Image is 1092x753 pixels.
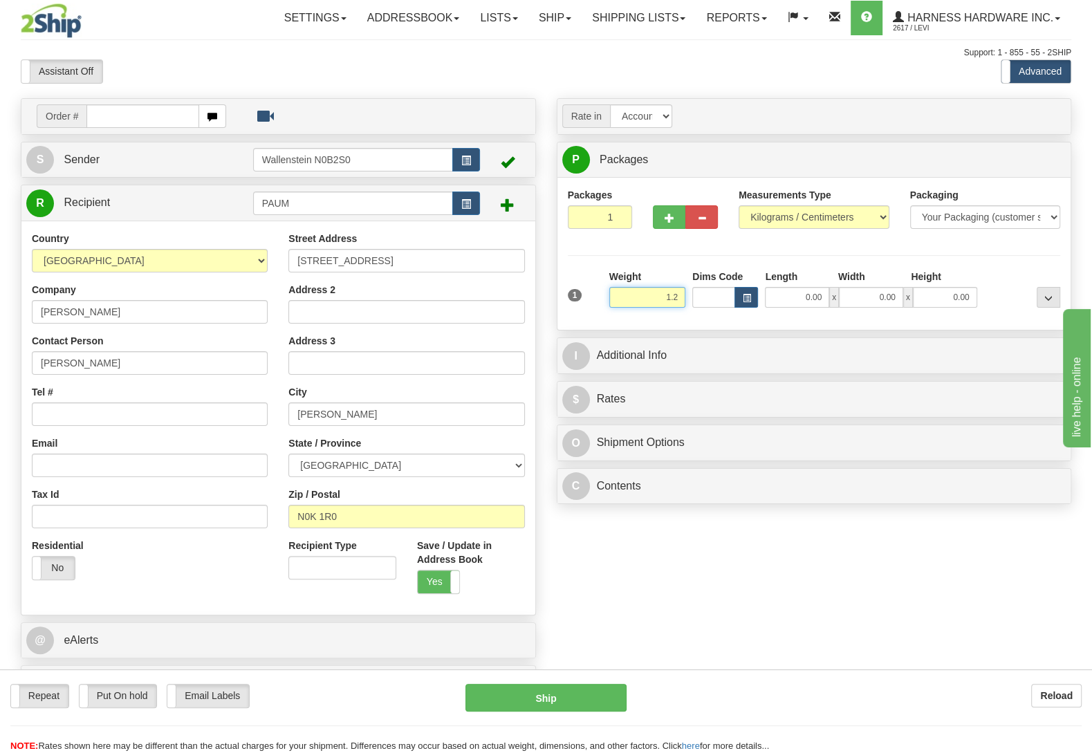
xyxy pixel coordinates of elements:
span: eAlerts [64,634,98,646]
input: Recipient Id [253,192,453,215]
b: Reload [1040,690,1073,701]
label: Advanced [1001,60,1071,83]
label: Email [32,436,57,450]
span: Recipient [64,196,110,208]
a: CContents [562,472,1066,501]
label: Country [32,232,69,245]
span: Rate in [562,104,610,128]
span: S [26,146,54,174]
span: x [829,287,839,308]
iframe: chat widget [1060,306,1091,447]
span: 2617 / Levi [893,21,997,35]
a: IAdditional Info [562,342,1066,370]
label: Tax Id [32,487,59,501]
span: $ [562,386,590,413]
label: Email Labels [167,685,249,707]
a: P Packages [562,146,1066,174]
button: Ship [465,684,627,712]
label: Length [765,270,797,283]
span: Packages [600,154,648,165]
label: Residential [32,539,84,552]
label: Assistant Off [21,60,102,83]
input: Enter a location [288,249,524,272]
label: Save / Update in Address Book [417,539,525,566]
span: x [903,287,913,308]
a: Addressbook [357,1,470,35]
span: P [562,146,590,174]
span: NOTE: [10,741,38,751]
div: live help - online [10,8,128,25]
label: Contact Person [32,334,103,348]
label: Measurements Type [739,188,831,202]
label: Packages [568,188,613,202]
button: Reload [1031,684,1082,707]
label: Zip / Postal [288,487,340,501]
span: C [562,472,590,500]
img: logo2617.jpg [21,3,82,38]
a: $Rates [562,385,1066,413]
span: R [26,189,54,217]
label: State / Province [288,436,361,450]
label: Company [32,283,76,297]
label: Packaging [910,188,959,202]
a: Lists [470,1,528,35]
div: ... [1037,287,1060,308]
input: Sender Id [253,148,453,171]
span: Order # [37,104,86,128]
span: I [562,342,590,370]
span: @ [26,626,54,654]
label: Tel # [32,385,53,399]
a: OShipment Options [562,429,1066,457]
span: Harness Hardware Inc. [904,12,1053,24]
a: Harness Hardware Inc. 2617 / Levi [882,1,1071,35]
a: @ eAlerts [26,626,530,655]
a: Reports [696,1,777,35]
a: Shipping lists [582,1,696,35]
label: Address 2 [288,283,335,297]
label: Yes [418,570,460,593]
label: Put On hold [80,685,157,707]
label: Height [911,270,941,283]
a: S Sender [26,146,253,174]
a: R Recipient [26,189,228,217]
a: Settings [274,1,357,35]
label: Width [838,270,865,283]
label: Recipient Type [288,539,357,552]
span: Sender [64,154,100,165]
label: City [288,385,306,399]
label: Weight [609,270,641,283]
span: 1 [568,289,582,301]
label: Address 3 [288,334,335,348]
div: Support: 1 - 855 - 55 - 2SHIP [21,47,1071,59]
a: Ship [528,1,582,35]
span: O [562,429,590,457]
label: Street Address [288,232,357,245]
label: Dims Code [692,270,743,283]
label: Repeat [11,685,68,707]
label: No [33,557,75,579]
a: here [682,741,700,751]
